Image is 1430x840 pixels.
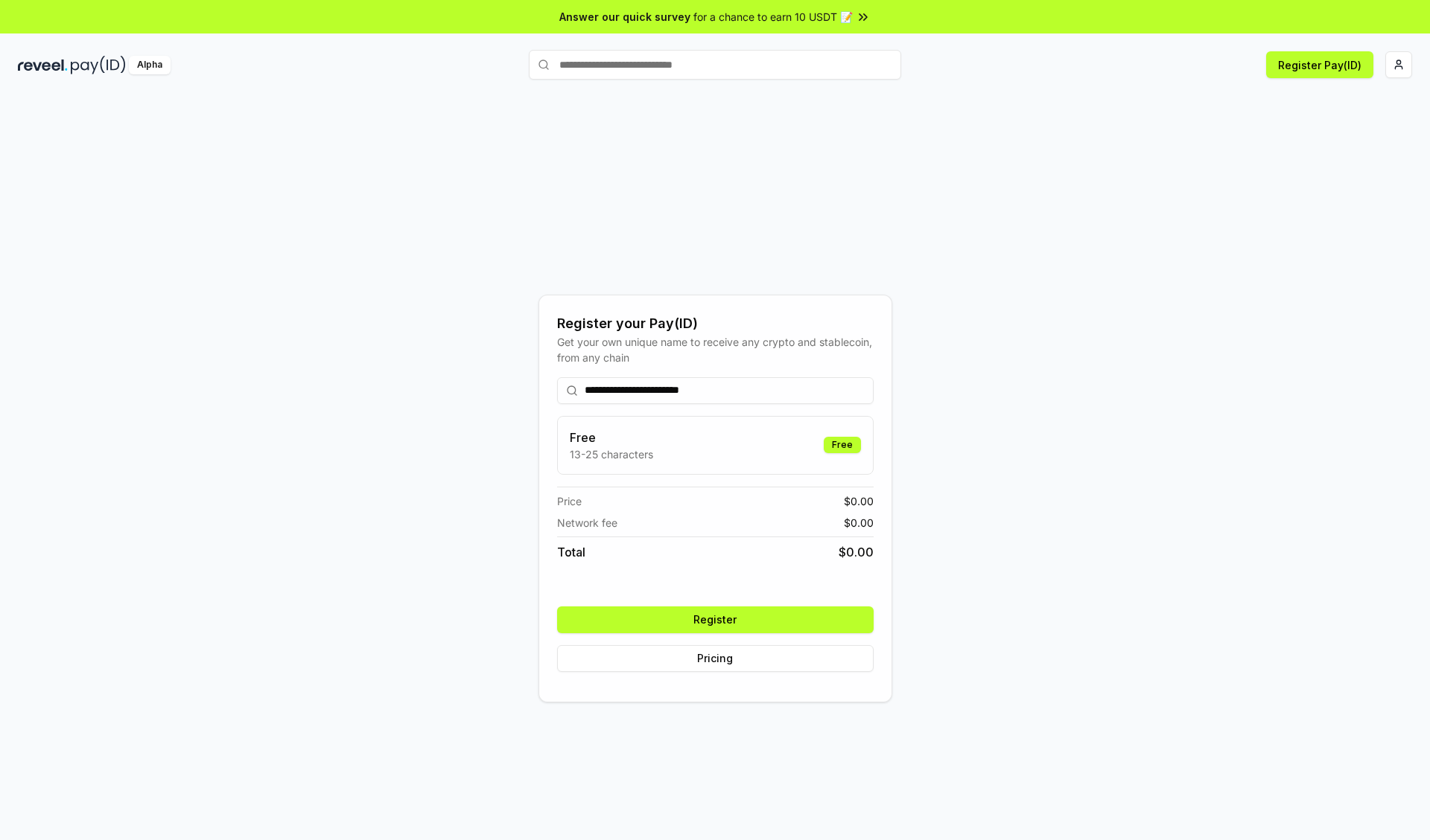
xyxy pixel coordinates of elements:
[570,429,653,446] h3: Free
[844,493,874,509] span: $ 0.00
[1266,51,1373,78] button: Register Pay(ID)
[693,9,853,25] span: for a chance to earn 10 USDT 📝
[559,9,690,25] span: Answer our quick survey
[129,56,171,74] div: Alpha
[824,437,861,453] div: Free
[557,334,874,365] div: Get your own unique name to receive any crypto and stablecoin, from any chain
[844,515,874,530] span: $ 0.00
[71,56,126,74] img: pay_id
[557,515,617,530] span: Network fee
[839,543,874,561] span: $ 0.00
[570,446,653,462] p: 13-25 characters
[557,493,582,509] span: Price
[557,543,585,561] span: Total
[557,606,874,633] button: Register
[557,645,874,672] button: Pricing
[18,56,68,74] img: reveel_dark
[557,313,874,334] div: Register your Pay(ID)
